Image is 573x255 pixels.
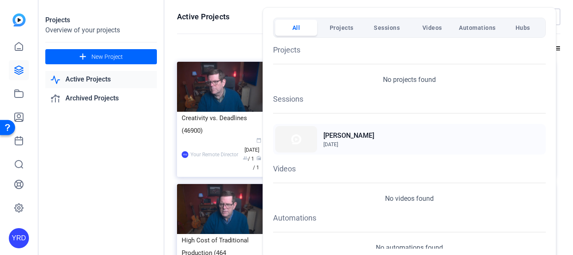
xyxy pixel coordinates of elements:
[292,20,300,35] span: All
[422,20,442,35] span: Videos
[323,131,374,141] h2: [PERSON_NAME]
[385,194,434,204] p: No videos found
[330,20,354,35] span: Projects
[273,212,546,223] h1: Automations
[273,163,546,174] h1: Videos
[383,75,436,85] p: No projects found
[275,126,317,152] img: Thumbnail
[273,44,546,55] h1: Projects
[516,20,530,35] span: Hubs
[376,243,443,253] p: No automations found
[459,20,496,35] span: Automations
[374,20,400,35] span: Sessions
[273,93,546,105] h1: Sessions
[323,142,338,147] span: [DATE]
